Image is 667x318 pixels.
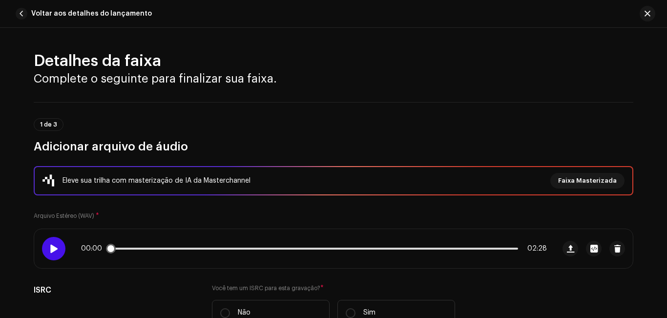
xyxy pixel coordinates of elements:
[63,175,250,187] div: Eleve sua trilha com masterização de IA da Masterchannel
[363,308,375,318] p: Sim
[238,308,250,318] p: Não
[550,173,625,189] button: Faixa Masterizada
[558,171,617,191] span: Faixa Masterizada
[212,284,455,292] label: Você tem um ISRC para esta gravação?
[34,71,633,86] h3: Complete o seguinte para finalizar sua faixa.
[34,139,633,154] h3: Adicionar arquivo de áudio
[34,284,196,296] h5: ISRC
[34,51,633,71] h2: Detalhes da faixa
[522,245,547,253] span: 02:28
